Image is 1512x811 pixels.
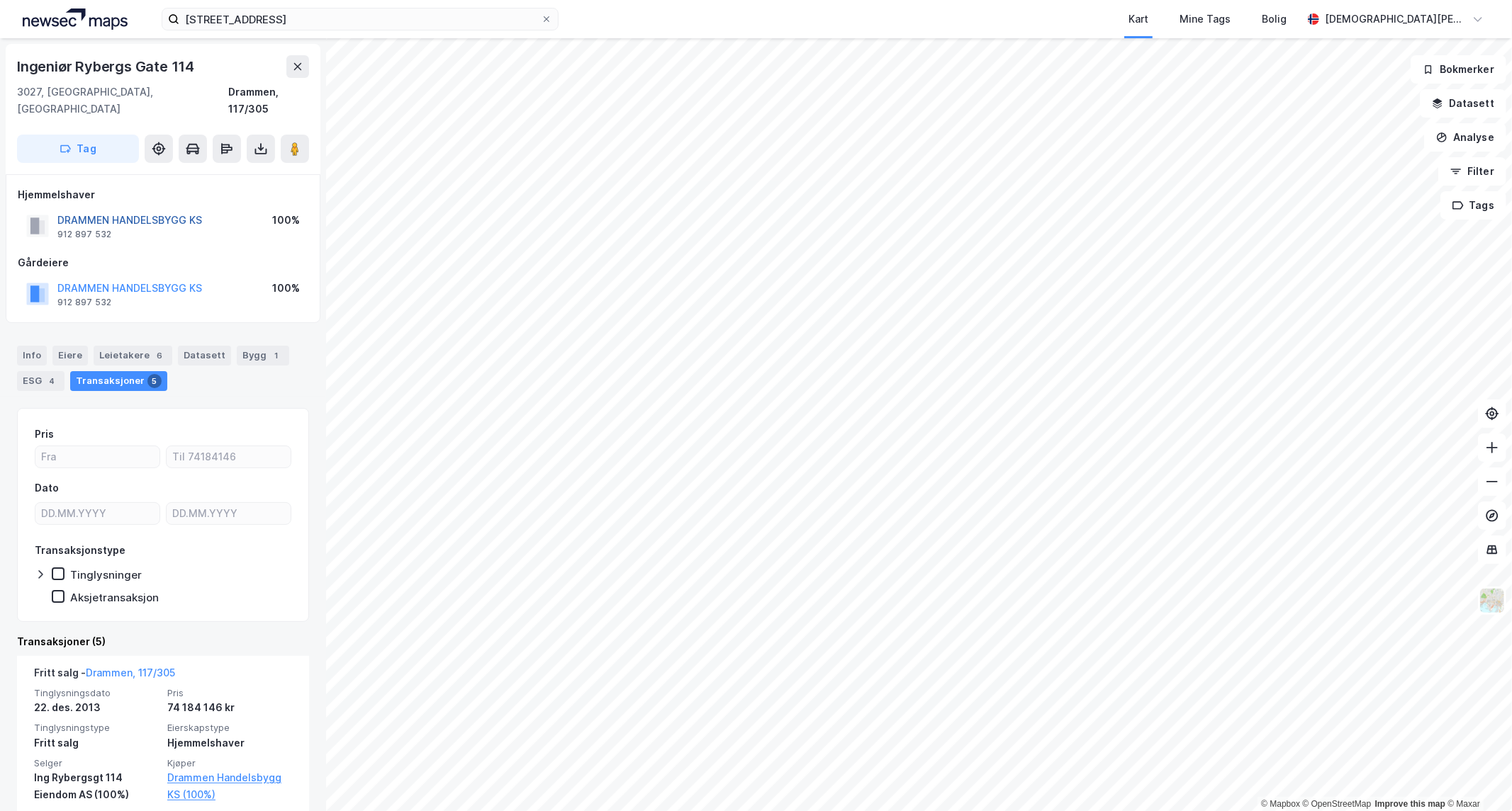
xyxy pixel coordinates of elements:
div: 100% [272,212,300,229]
div: Datasett [178,346,231,365]
div: 3027, [GEOGRAPHIC_DATA], [GEOGRAPHIC_DATA] [17,84,228,118]
img: Z [1479,587,1506,614]
a: Improve this map [1375,799,1445,809]
div: ESG [17,371,65,391]
div: Ing Rybergsgt 114 Eiendom AS (100%) [34,769,159,803]
span: Tinglysningsdato [34,687,159,699]
div: Pris [35,426,54,443]
div: 1 [269,348,284,363]
button: Bokmerker [1411,55,1506,84]
div: Kart [1129,11,1148,28]
img: logo.a4113a55bc3d86da70a041830d287a7e.svg [23,8,128,30]
div: Transaksjoner [70,371,167,391]
div: 6 [152,348,167,363]
a: Mapbox [1261,799,1300,809]
a: OpenStreetMap [1303,799,1372,809]
div: Leietakere [94,346,172,365]
div: Tinglysninger [70,568,142,582]
div: Transaksjoner (5) [17,633,309,650]
input: Til 74184146 [167,446,291,467]
div: Transaksjonstype [35,542,125,559]
div: Kontrollprogram for chat [1441,743,1512,811]
div: [DEMOGRAPHIC_DATA][PERSON_NAME] [1325,11,1467,28]
span: Tinglysningstype [34,722,159,734]
div: 912 897 532 [57,297,111,308]
button: Tag [17,135,139,163]
button: Datasett [1420,89,1506,118]
a: Drammen Handelsbygg KS (100%) [167,769,292,803]
div: Aksjetransaksjon [70,591,159,604]
span: Pris [167,687,292,699]
div: 5 [147,374,162,388]
span: Selger [34,757,159,769]
input: DD.MM.YYYY [167,503,291,524]
div: Mine Tags [1180,11,1231,28]
button: Analyse [1424,123,1506,152]
div: Fritt salg [34,735,159,752]
div: Drammen, 117/305 [228,84,309,118]
div: Eiere [52,346,88,365]
a: Drammen, 117/305 [86,667,175,679]
span: Eierskapstype [167,722,292,734]
div: Info [17,346,47,365]
div: Bolig [1262,11,1287,28]
div: 74 184 146 kr [167,699,292,716]
div: Bygg [237,346,289,365]
button: Tags [1440,191,1506,220]
div: 100% [272,280,300,297]
div: 22. des. 2013 [34,699,159,716]
div: Gårdeiere [18,254,308,271]
input: DD.MM.YYYY [35,503,159,524]
input: Fra [35,446,159,467]
button: Filter [1438,157,1506,186]
div: Dato [35,480,59,497]
span: Kjøper [167,757,292,769]
div: Hjemmelshaver [18,186,308,203]
div: Fritt salg - [34,664,175,687]
div: Ingeniør Rybergs Gate 114 [17,55,197,78]
div: 4 [45,374,59,388]
div: 912 897 532 [57,229,111,240]
div: Hjemmelshaver [167,735,292,752]
input: Søk på adresse, matrikkel, gårdeiere, leietakere eller personer [179,8,541,30]
iframe: Chat Widget [1441,743,1512,811]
